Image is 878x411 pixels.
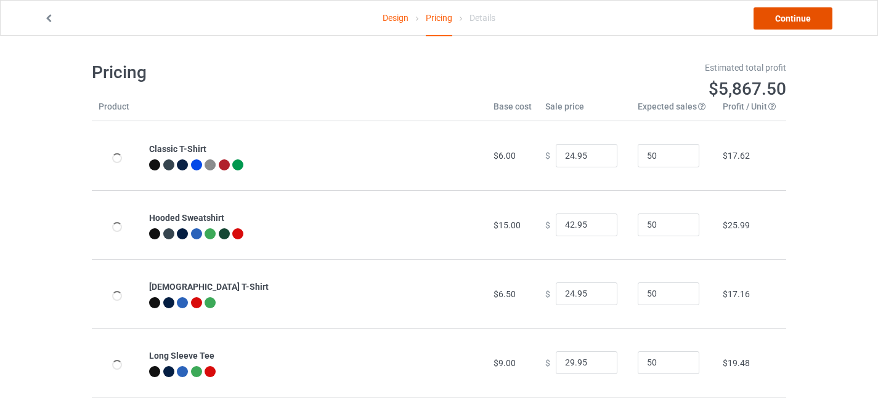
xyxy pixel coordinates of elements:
[631,100,716,121] th: Expected sales
[426,1,452,36] div: Pricing
[723,358,750,368] span: $19.48
[469,1,495,35] div: Details
[149,282,269,292] b: [DEMOGRAPHIC_DATA] T-Shirt
[205,159,216,170] img: heather_texture.png
[716,100,786,121] th: Profit / Unit
[92,100,142,121] th: Product
[545,151,550,161] span: $
[149,144,206,154] b: Classic T-Shirt
[723,220,750,230] span: $25.99
[383,1,409,35] a: Design
[494,220,521,230] span: $15.00
[545,357,550,367] span: $
[723,289,750,299] span: $17.16
[494,358,516,368] span: $9.00
[149,213,224,223] b: Hooded Sweatshirt
[448,62,787,74] div: Estimated total profit
[723,151,750,161] span: $17.62
[545,289,550,298] span: $
[92,62,431,84] h1: Pricing
[494,151,516,161] span: $6.00
[545,220,550,229] span: $
[149,351,214,361] b: Long Sleeve Tee
[494,289,516,299] span: $6.50
[487,100,539,121] th: Base cost
[754,7,832,30] a: Continue
[539,100,631,121] th: Sale price
[709,79,786,99] span: $5,867.50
